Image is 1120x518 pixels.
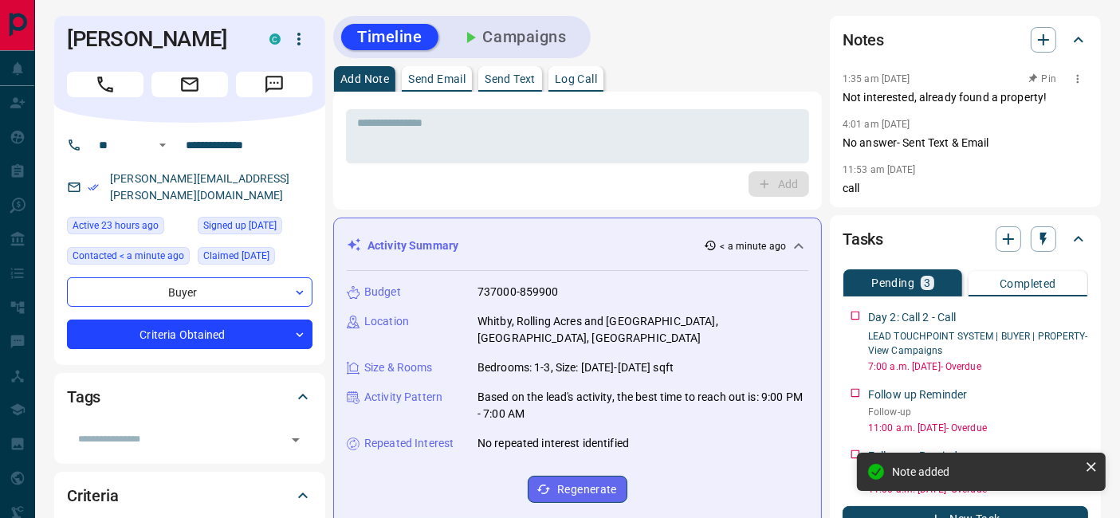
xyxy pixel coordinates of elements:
[110,172,290,202] a: [PERSON_NAME][EMAIL_ADDRESS][PERSON_NAME][DOMAIN_NAME]
[67,277,312,307] div: Buyer
[67,477,312,515] div: Criteria
[843,89,1088,106] p: Not interested, already found a property!
[67,26,246,52] h1: [PERSON_NAME]
[843,164,916,175] p: 11:53 am [DATE]
[868,405,1088,419] p: Follow-up
[364,313,409,330] p: Location
[445,24,583,50] button: Campaigns
[67,72,143,97] span: Call
[198,217,312,239] div: Tue Jun 10 2025
[477,359,674,376] p: Bedrooms: 1-3, Size: [DATE]-[DATE] sqft
[868,421,1088,435] p: 11:00 a.m. [DATE] - Overdue
[477,435,629,452] p: No repeated interest identified
[477,313,808,347] p: Whitby, Rolling Acres and [GEOGRAPHIC_DATA], [GEOGRAPHIC_DATA], [GEOGRAPHIC_DATA]
[67,247,190,269] div: Wed Aug 13 2025
[1020,72,1066,86] button: Pin
[236,72,312,97] span: Message
[924,277,930,288] p: 3
[892,465,1079,478] div: Note added
[868,387,967,403] p: Follow up Reminder
[871,277,914,288] p: Pending
[528,476,627,503] button: Regenerate
[347,231,808,261] div: Activity Summary< a minute ago
[843,220,1088,258] div: Tasks
[843,226,883,252] h2: Tasks
[364,389,442,406] p: Activity Pattern
[843,27,884,53] h2: Notes
[868,448,967,465] p: Follow up Reminder
[341,24,438,50] button: Timeline
[88,182,99,193] svg: Email Verified
[285,429,307,451] button: Open
[203,248,269,264] span: Claimed [DATE]
[485,73,536,84] p: Send Text
[868,331,1088,356] a: LEAD TOUCHPOINT SYSTEM | BUYER | PROPERTY- View Campaigns
[843,119,910,130] p: 4:01 am [DATE]
[67,384,100,410] h2: Tags
[364,435,454,452] p: Repeated Interest
[843,135,1088,151] p: No answer- Sent Text & Email
[843,21,1088,59] div: Notes
[555,73,597,84] p: Log Call
[73,218,159,233] span: Active 23 hours ago
[269,33,281,45] div: condos.ca
[367,237,458,254] p: Activity Summary
[477,284,559,300] p: 737000-859900
[67,483,119,508] h2: Criteria
[73,248,184,264] span: Contacted < a minute ago
[203,218,277,233] span: Signed up [DATE]
[408,73,466,84] p: Send Email
[67,378,312,416] div: Tags
[364,284,401,300] p: Budget
[151,72,228,97] span: Email
[67,320,312,349] div: Criteria Obtained
[477,389,808,422] p: Based on the lead's activity, the best time to reach out is: 9:00 PM - 7:00 AM
[153,135,172,155] button: Open
[67,217,190,239] div: Tue Aug 12 2025
[868,309,957,326] p: Day 2: Call 2 - Call
[198,247,312,269] div: Wed Jun 11 2025
[1000,278,1056,289] p: Completed
[720,239,786,253] p: < a minute ago
[868,359,1088,374] p: 7:00 a.m. [DATE] - Overdue
[843,73,910,84] p: 1:35 am [DATE]
[843,180,1088,197] p: call
[364,359,433,376] p: Size & Rooms
[340,73,389,84] p: Add Note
